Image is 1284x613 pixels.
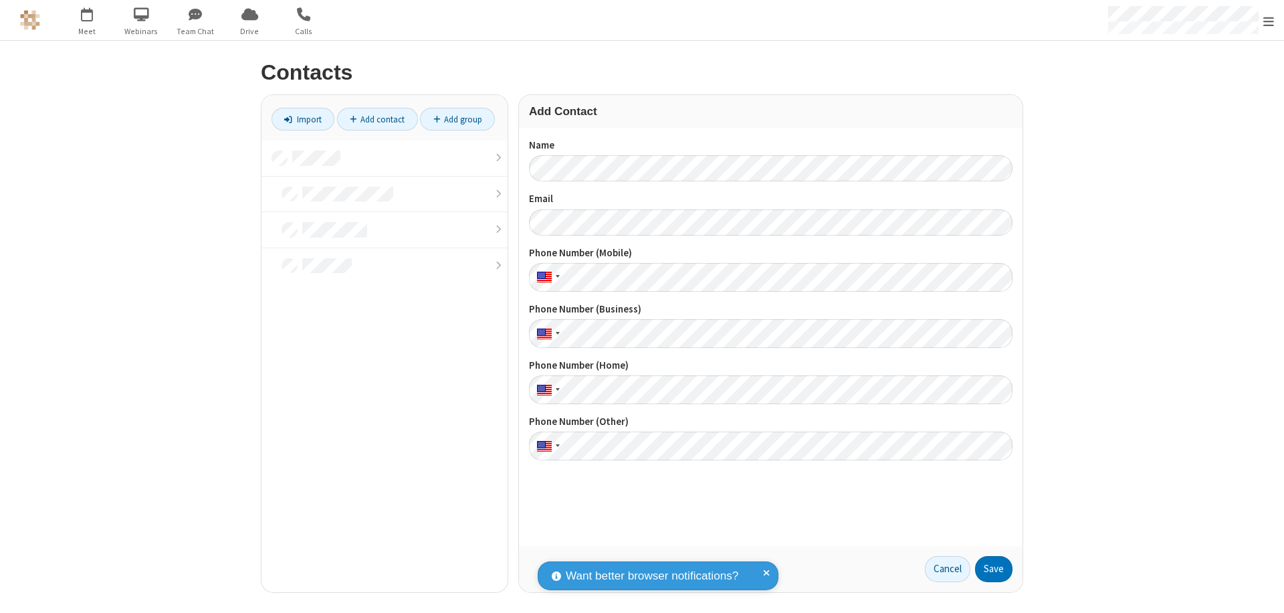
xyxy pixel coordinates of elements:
span: Calls [279,25,329,37]
a: Add group [420,108,495,130]
label: Phone Number (Business) [529,302,1012,317]
span: Meet [62,25,112,37]
h3: Add Contact [529,105,1012,118]
a: Cancel [925,556,970,583]
div: United States: + 1 [529,263,564,292]
span: Webinars [116,25,167,37]
span: Drive [225,25,275,37]
label: Email [529,191,1012,207]
label: Name [529,138,1012,153]
h2: Contacts [261,61,1023,84]
span: Want better browser notifications? [566,567,738,585]
div: United States: + 1 [529,319,564,348]
label: Phone Number (Other) [529,414,1012,430]
label: Phone Number (Mobile) [529,246,1012,261]
div: United States: + 1 [529,375,564,404]
span: Team Chat [171,25,221,37]
label: Phone Number (Home) [529,358,1012,373]
a: Add contact [337,108,418,130]
button: Save [975,556,1012,583]
img: QA Selenium DO NOT DELETE OR CHANGE [20,10,40,30]
div: United States: + 1 [529,432,564,460]
a: Import [272,108,334,130]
